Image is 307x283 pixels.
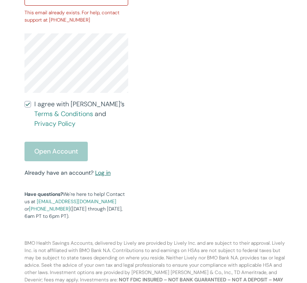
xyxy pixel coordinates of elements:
[24,169,111,176] small: Already have an account?
[24,191,128,220] p: We're here to help! Contact us at or ([DATE] through [DATE], 6am PT to 6pm PT).
[95,169,111,176] a: Log in
[37,198,116,205] a: [EMAIL_ADDRESS][DOMAIN_NAME]
[34,110,93,118] a: Terms & Conditions
[24,9,128,24] p: This email already exists. For help, contact support at [PHONE_NUMBER]
[29,206,70,212] a: [PHONE_NUMBER]
[34,99,128,129] span: I agree with [PERSON_NAME]’s and
[24,191,63,197] strong: Have questions?
[34,119,76,128] a: Privacy Policy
